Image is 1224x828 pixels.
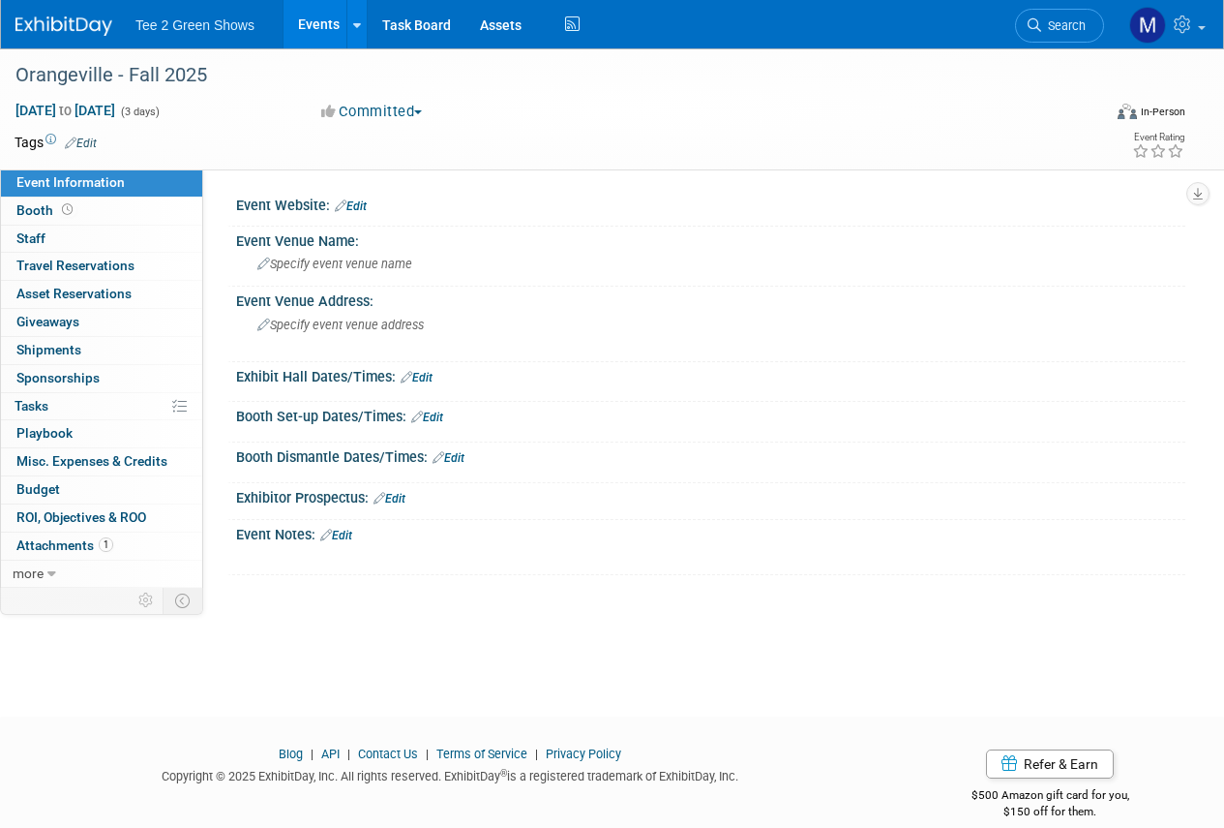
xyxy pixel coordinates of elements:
[1014,101,1185,130] div: Event Format
[1,169,202,197] a: Event Information
[500,768,507,779] sup: ®
[1,198,202,225] a: Booth
[1,476,202,504] a: Budget
[16,258,134,273] span: Travel Reservations
[13,566,44,581] span: more
[986,750,1114,779] a: Refer & Earn
[257,318,424,332] span: Specify event venue address
[1132,133,1184,142] div: Event Rating
[433,451,464,465] a: Edit
[236,287,1185,311] div: Event Venue Address:
[15,398,48,414] span: Tasks
[236,520,1185,545] div: Event Notes:
[401,371,433,384] a: Edit
[65,137,97,150] a: Edit
[16,314,79,329] span: Giveaways
[914,775,1185,819] div: $500 Amazon gift card for you,
[16,202,76,218] span: Booth
[1,448,202,475] a: Misc. Expenses & Credits
[320,529,352,542] a: Edit
[421,747,433,761] span: |
[436,747,527,761] a: Terms of Service
[135,17,254,33] span: Tee 2 Green Shows
[15,16,112,36] img: ExhibitDay
[1,420,202,447] a: Playbook
[335,199,367,213] a: Edit
[1118,104,1137,119] img: Format-Inperson.png
[1,533,202,560] a: Attachments1
[9,58,1086,93] div: Orangeville - Fall 2025
[16,425,73,441] span: Playbook
[1041,18,1086,33] span: Search
[257,257,412,271] span: Specify event venue name
[236,483,1185,508] div: Exhibitor Prospectus:
[16,481,60,497] span: Budget
[119,106,160,118] span: (3 days)
[58,202,76,217] span: Booth not reserved yet
[1,393,202,420] a: Tasks
[16,370,100,385] span: Sponsorships
[130,588,164,613] td: Personalize Event Tab Strip
[1,226,202,253] a: Staff
[1,505,202,532] a: ROI, Objectives & ROO
[373,492,405,506] a: Edit
[15,133,97,152] td: Tags
[1129,7,1166,44] img: Michael Kruger
[16,453,167,469] span: Misc. Expenses & Credits
[1,561,202,588] a: more
[1,309,202,336] a: Giveaways
[321,747,340,761] a: API
[236,191,1185,216] div: Event Website:
[306,747,318,761] span: |
[343,747,355,761] span: |
[56,103,75,118] span: to
[236,402,1185,427] div: Booth Set-up Dates/Times:
[16,342,81,357] span: Shipments
[358,747,418,761] a: Contact Us
[314,102,430,122] button: Committed
[236,443,1185,468] div: Booth Dismantle Dates/Times:
[16,509,146,525] span: ROI, Objectives & ROO
[16,230,45,246] span: Staff
[16,537,113,553] span: Attachments
[914,804,1185,820] div: $150 off for them.
[236,227,1185,251] div: Event Venue Name:
[279,747,303,761] a: Blog
[546,747,621,761] a: Privacy Policy
[530,747,543,761] span: |
[1,281,202,308] a: Asset Reservations
[16,286,132,301] span: Asset Reservations
[15,763,885,785] div: Copyright © 2025 ExhibitDay, Inc. All rights reserved. ExhibitDay is a registered trademark of Ex...
[1,365,202,392] a: Sponsorships
[1140,105,1185,119] div: In-Person
[99,537,113,552] span: 1
[16,174,125,190] span: Event Information
[164,588,203,613] td: Toggle Event Tabs
[1,337,202,364] a: Shipments
[236,362,1185,387] div: Exhibit Hall Dates/Times:
[411,411,443,424] a: Edit
[1,253,202,280] a: Travel Reservations
[15,102,116,119] span: [DATE] [DATE]
[1015,9,1104,43] a: Search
